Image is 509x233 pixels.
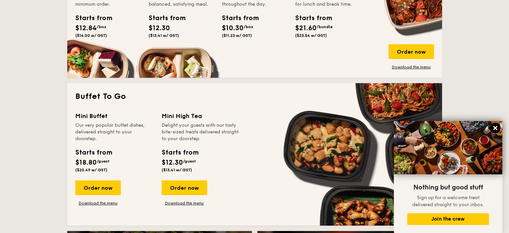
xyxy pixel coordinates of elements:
[389,64,434,70] a: Download the menu
[149,24,170,32] span: $12.30
[162,168,192,172] span: ($13.41 w/ GST)
[317,24,333,29] span: /bundle
[75,24,97,32] span: $12.84
[149,13,179,23] div: Starts from
[75,13,105,23] div: Starts from
[490,123,501,133] button: Close
[75,168,107,172] span: ($20.49 w/ GST)
[162,148,198,158] div: Starts from
[394,121,502,174] img: DSC07876-Edit02-Large.jpeg
[295,13,325,23] div: Starts from
[222,33,252,38] span: ($11.23 w/ GST)
[75,111,154,121] div: Mini Buffet
[162,111,240,121] div: Mini High Tea
[244,24,253,29] span: /box
[222,13,252,23] div: Starts from
[162,122,240,142] div: Delight your guests with our tasty bite-sized treats delivered straight to your doorstep.
[75,148,112,158] div: Starts from
[407,213,489,225] button: Join the crew
[162,180,207,195] div: Order now
[412,195,484,208] span: Sign up for a welcome treat delivered straight to your inbox.
[295,24,317,32] span: $21.60
[295,33,327,38] span: ($23.54 w/ GST)
[222,24,244,32] span: $10.30
[389,44,434,59] div: Order now
[413,183,483,191] span: Nothing but good stuff
[97,159,109,164] span: /guest
[162,200,207,206] a: Download the menu
[75,91,434,102] h2: Buffet To Go
[183,159,196,164] span: /guest
[75,33,107,38] span: ($14.00 w/ GST)
[75,200,121,206] a: Download the menu
[75,122,154,142] div: Our very popular buffet dishes, delivered straight to your doorstep.
[162,159,183,167] span: $12.30
[149,33,179,38] span: ($13.41 w/ GST)
[75,180,121,195] div: Order now
[75,159,97,167] span: $18.80
[97,24,106,29] span: /box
